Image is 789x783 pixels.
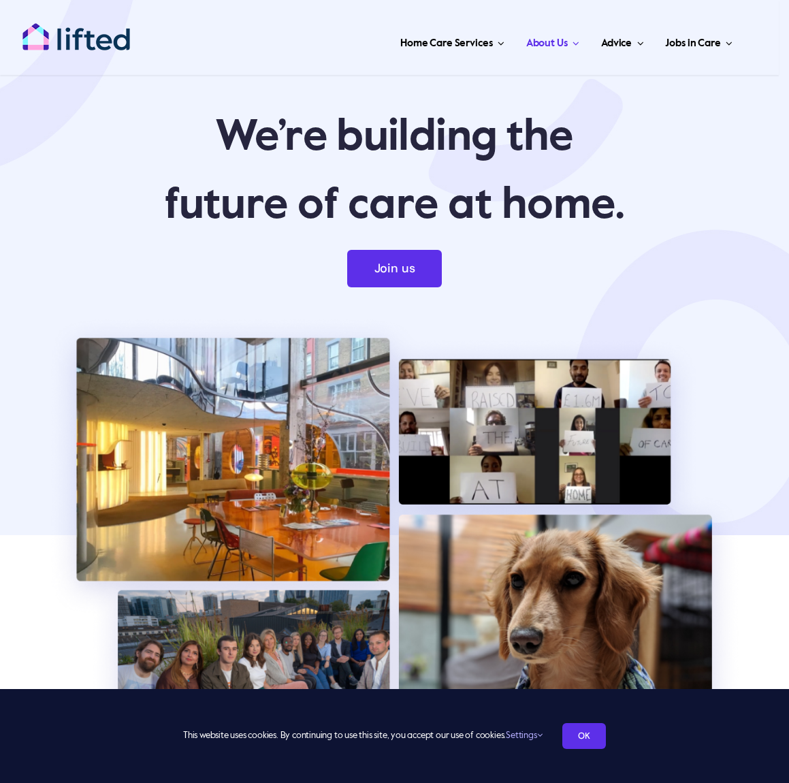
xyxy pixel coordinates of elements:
span: Home Care Services [400,33,492,54]
a: lifted-logo [22,22,131,36]
a: About Us [522,20,583,61]
p: We’re building the [22,110,767,165]
a: Jobs in Care [661,20,737,61]
a: OK [562,723,606,749]
span: This website uses cookies. By continuing to use this site, you accept our use of cookies. [183,725,542,747]
a: Advice [597,20,647,61]
span: Jobs in Care [665,33,720,54]
span: Advice [601,33,632,54]
span: Join us [374,261,415,276]
a: Settings [506,731,542,740]
nav: Main Menu [147,20,737,61]
span: About Us [526,33,568,54]
a: Join us [347,250,442,287]
a: Home Care Services [396,20,509,61]
p: future of care at home. [22,178,767,233]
